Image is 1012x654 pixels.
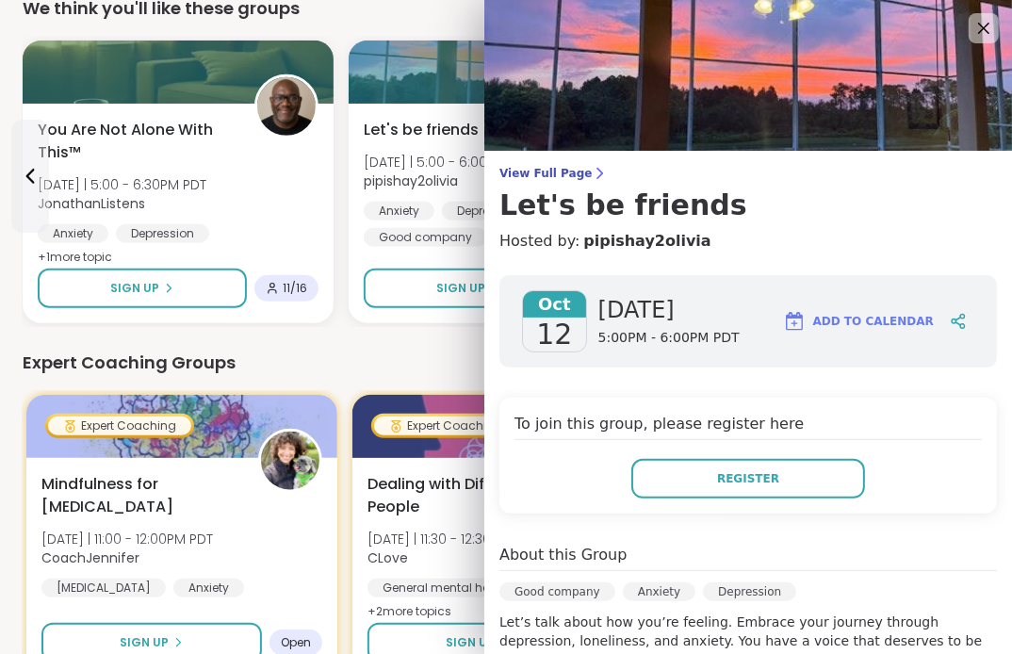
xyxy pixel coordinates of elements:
[536,318,572,352] span: 12
[116,224,209,243] div: Depression
[38,194,145,213] b: JonathanListens
[703,582,796,601] div: Depression
[598,295,740,325] span: [DATE]
[364,119,479,141] span: Let's be friends
[598,329,740,348] span: 5:00PM - 6:00PM PDT
[367,473,563,518] span: Dealing with Difficult People
[41,530,213,548] span: [DATE] | 11:00 - 12:00PM PDT
[283,281,307,296] span: 11 / 16
[583,230,710,253] a: pipishay2olivia
[120,634,169,651] span: Sign Up
[374,417,517,435] div: Expert Coaching
[41,473,237,518] span: Mindfulness for [MEDICAL_DATA]
[41,579,166,597] div: [MEDICAL_DATA]
[499,230,997,253] h4: Hosted by:
[38,119,234,164] span: You Are Not Alone With This™
[631,459,865,499] button: Register
[110,280,159,297] span: Sign Up
[364,172,458,190] b: pipishay2olivia
[436,280,485,297] span: Sign Up
[364,269,573,308] button: Sign Up
[783,310,806,333] img: ShareWell Logomark
[499,166,997,222] a: View Full PageLet's be friends
[367,548,408,567] b: CLove
[364,228,487,247] div: Good company
[48,417,191,435] div: Expert Coaching
[364,153,533,172] span: [DATE] | 5:00 - 6:00PM PDT
[499,582,615,601] div: Good company
[499,166,997,181] span: View Full Page
[446,634,495,651] span: Sign Up
[41,548,139,567] b: CoachJennifer
[38,269,247,308] button: Sign Up
[775,299,942,344] button: Add to Calendar
[499,188,997,222] h3: Let's be friends
[23,350,989,376] div: Expert Coaching Groups
[514,413,982,440] h4: To join this group, please register here
[281,635,311,650] span: Open
[367,579,527,597] div: General mental health
[367,530,537,548] span: [DATE] | 11:30 - 12:30PM PDT
[173,579,244,597] div: Anxiety
[813,313,934,330] span: Add to Calendar
[38,224,108,243] div: Anxiety
[38,175,206,194] span: [DATE] | 5:00 - 6:30PM PDT
[523,291,586,318] span: Oct
[442,202,535,221] div: Depression
[623,582,695,601] div: Anxiety
[261,432,319,490] img: CoachJennifer
[364,202,434,221] div: Anxiety
[717,470,779,487] span: Register
[499,544,627,566] h4: About this Group
[257,77,316,136] img: JonathanListens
